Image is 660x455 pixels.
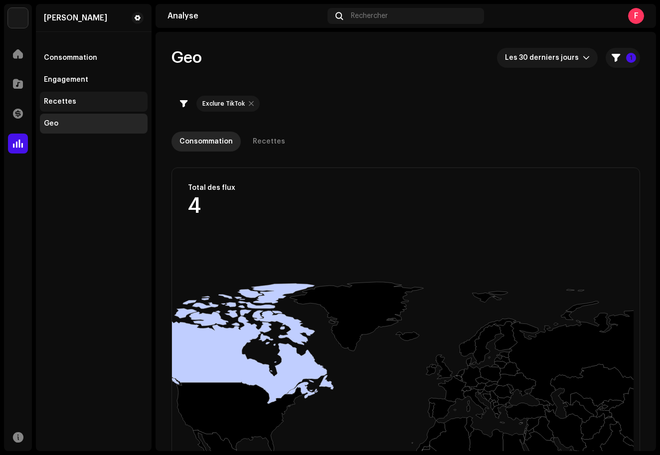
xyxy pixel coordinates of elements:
[44,120,58,128] div: Geo
[171,48,202,68] span: Geo
[626,53,636,63] p-badge: 1
[40,70,148,90] re-m-nav-item: Engagement
[44,14,107,22] div: Francis Lahaie
[167,12,324,20] div: Analyse
[202,100,245,108] div: Exclure TikTok
[351,12,388,20] span: Rechercher
[40,48,148,68] re-m-nav-item: Consommation
[8,8,28,28] img: 190830b2-3b53-4b0d-992c-d3620458de1d
[40,114,148,134] re-m-nav-item: Geo
[44,98,76,106] div: Recettes
[40,92,148,112] re-m-nav-item: Recettes
[628,8,644,24] div: F
[253,132,285,152] div: Recettes
[606,48,640,68] button: 1
[188,184,235,192] div: Total des flux
[44,76,88,84] div: Engagement
[44,54,97,62] div: Consommation
[583,48,590,68] div: dropdown trigger
[179,132,233,152] div: Consommation
[505,48,583,68] span: Les 30 derniers jours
